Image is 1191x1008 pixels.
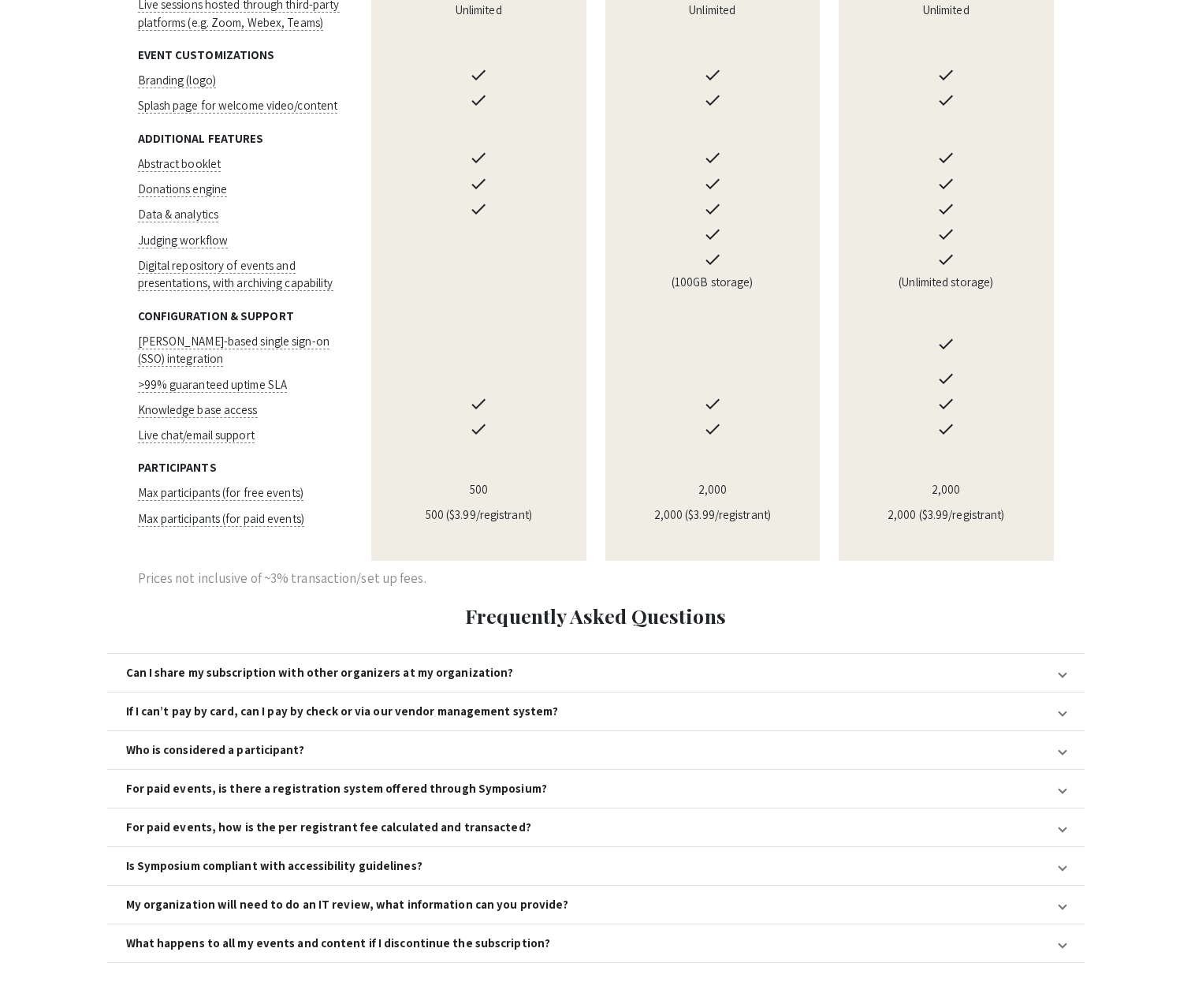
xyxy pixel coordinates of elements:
[107,808,1085,846] mat-expansion-panel-header: For paid events, how is the per registrant fee calculated and transacted?
[138,308,294,323] span: Configuration & Support
[126,820,531,834] div: For paid events, how is the per registrant fee calculated and transacted?
[126,859,422,873] div: Is Symposium compliant with accessibility guidelines?
[829,502,1063,528] td: 2,000 ($3.99/registrant)
[469,91,488,110] span: done
[107,693,1085,730] mat-expansion-panel-header: If I can’t pay by card, can I pay by check or via our vendor management system?
[703,91,722,110] span: done
[936,334,955,353] span: done
[469,148,488,167] span: done
[936,200,955,218] span: done
[703,65,722,84] span: done
[469,420,488,439] span: done
[138,258,333,292] span: Digital repository of events and presentations, with archiving capability
[362,502,596,528] td: 500 ($3.99/registrant)
[936,65,955,84] span: done
[703,148,722,167] span: done
[362,477,596,502] td: 500
[138,207,219,222] span: Data & analytics
[138,402,258,418] span: Knowledge base access
[107,654,1085,692] mat-expansion-panel-header: Can I share my subscription with other organizers at my organization?
[138,511,304,527] span: Max participants (for paid events)
[138,47,275,62] span: Event customizations
[936,369,955,388] span: done
[469,200,488,218] span: done
[469,174,488,193] span: done
[703,225,722,244] span: done
[829,477,1063,502] td: 2,000
[138,460,217,475] span: participants
[138,334,329,368] span: [PERSON_NAME]-based single sign-on (SSO) integration
[936,250,955,269] span: done
[936,148,955,167] span: done
[899,274,993,289] span: (Unlimited storage)
[936,225,955,244] span: done
[138,73,217,88] span: Branding (logo)
[107,770,1085,808] mat-expansion-panel-header: For paid events, is there a registration system offered through Symposium?
[936,394,955,413] span: done
[138,156,221,172] span: Abstract booklet
[138,485,303,501] span: Max participants (for free events)
[107,731,1085,769] mat-expansion-panel-header: Who is considered a participant?
[138,569,426,589] p: Prices not inclusive of ~3% transaction/set up fees.
[703,200,722,218] span: done
[107,847,1085,885] mat-expansion-panel-header: Is Symposium compliant with accessibility guidelines?
[107,886,1085,924] mat-expansion-panel-header: My organization will need to do an IT review, what information can you provide?
[138,427,255,443] span: Live chat/email support
[703,394,722,413] span: done
[12,937,67,996] iframe: Chat
[126,704,559,719] div: If I can’t pay by card, can I pay by check or via our vendor management system?
[596,477,830,502] td: 2,000
[119,604,1073,628] h3: Frequently Asked Questions
[469,65,488,84] span: done
[138,181,228,197] span: Donations engine
[126,898,569,912] div: My organization will need to do an IT review, what information can you provide?
[126,936,551,950] div: What happens to all my events and content if I discontinue the subscription?
[936,420,955,439] span: done
[703,250,722,269] span: done
[138,233,229,248] span: Judging workflow
[138,377,288,393] span: >99% guaranteed uptime SLA
[596,502,830,528] td: 2,000 ($3.99/registrant)
[672,274,754,289] span: (100GB storage)
[138,131,264,146] span: Additional Features
[703,420,722,439] span: done
[126,743,304,757] div: Who is considered a participant?
[126,666,514,680] div: Can I share my subscription with other organizers at my organization?
[936,174,955,193] span: done
[126,782,547,796] div: For paid events, is there a registration system offered through Symposium?
[703,174,722,193] span: done
[138,98,338,114] span: Splash page for welcome video/content
[107,924,1085,962] mat-expansion-panel-header: What happens to all my events and content if I discontinue the subscription?
[469,394,488,413] span: done
[936,91,955,110] span: done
